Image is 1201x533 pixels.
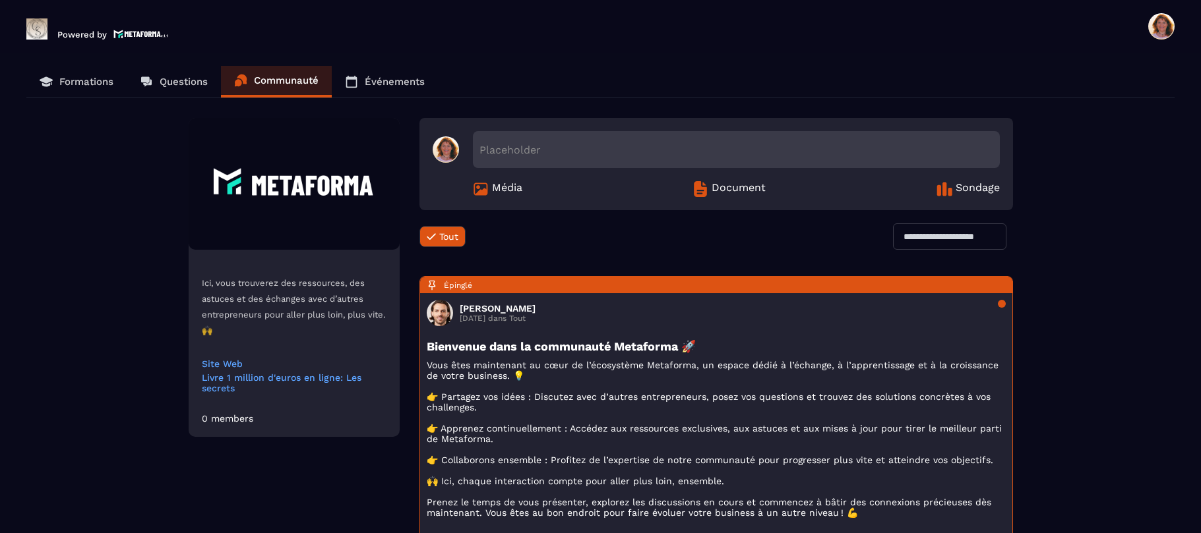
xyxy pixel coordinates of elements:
[202,372,386,393] a: Livre 1 million d'euros en ligne: Les secrets
[59,76,113,88] p: Formations
[460,314,536,323] p: [DATE] dans Tout
[439,231,458,242] span: Tout
[427,339,1006,353] h3: Bienvenue dans la communauté Metaforma 🚀
[444,281,472,290] span: Épinglé
[492,181,522,197] span: Média
[127,66,221,98] a: Questions
[57,30,107,40] p: Powered by
[160,76,208,88] p: Questions
[202,275,386,339] p: Ici, vous trouverez des ressources, des astuces et des échanges avec d’autres entrepreneurs pour ...
[221,66,332,98] a: Communauté
[202,358,386,369] a: Site Web
[26,18,47,40] img: logo-branding
[473,131,1000,168] div: Placeholder
[460,303,536,314] h3: [PERSON_NAME]
[365,76,425,88] p: Événements
[332,66,438,98] a: Événements
[189,118,400,250] img: Community background
[202,413,253,424] div: 0 members
[254,74,319,86] p: Communauté
[113,28,169,40] img: logo
[956,181,1000,197] span: Sondage
[26,66,127,98] a: Formations
[712,181,766,197] span: Document
[427,360,1006,518] p: Vous êtes maintenant au cœur de l’écosystème Metaforma, un espace dédié à l’échange, à l’apprenti...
